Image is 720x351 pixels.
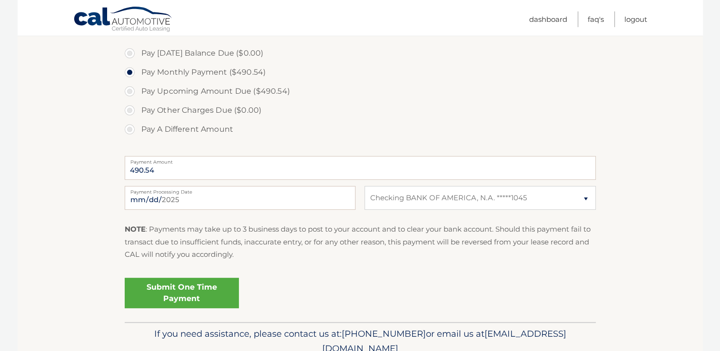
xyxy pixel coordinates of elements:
[125,82,596,101] label: Pay Upcoming Amount Due ($490.54)
[125,223,596,261] p: : Payments may take up to 3 business days to post to your account and to clear your bank account....
[125,63,596,82] label: Pay Monthly Payment ($490.54)
[73,6,173,34] a: Cal Automotive
[125,120,596,139] label: Pay A Different Amount
[125,186,355,210] input: Payment Date
[588,11,604,27] a: FAQ's
[125,156,596,164] label: Payment Amount
[624,11,647,27] a: Logout
[342,328,426,339] span: [PHONE_NUMBER]
[125,186,355,194] label: Payment Processing Date
[125,278,239,308] a: Submit One Time Payment
[125,224,146,234] strong: NOTE
[529,11,567,27] a: Dashboard
[125,156,596,180] input: Payment Amount
[125,101,596,120] label: Pay Other Charges Due ($0.00)
[125,44,596,63] label: Pay [DATE] Balance Due ($0.00)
